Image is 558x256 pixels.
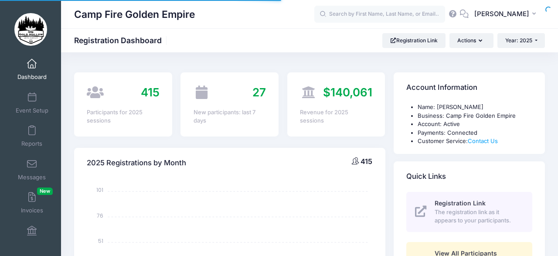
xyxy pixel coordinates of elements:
[87,108,159,125] div: Participants for 2025 sessions
[74,36,169,45] h1: Registration Dashboard
[418,103,532,112] li: Name: [PERSON_NAME]
[252,85,266,99] span: 27
[469,4,545,24] button: [PERSON_NAME]
[314,6,445,23] input: Search by First Name, Last Name, or Email...
[474,9,529,19] span: [PERSON_NAME]
[11,88,53,118] a: Event Setup
[418,129,532,137] li: Payments: Connected
[361,157,372,166] span: 415
[406,192,532,232] a: Registration Link The registration link as it appears to your participants.
[418,120,532,129] li: Account: Active
[300,108,372,125] div: Revenue for 2025 sessions
[382,33,446,48] a: Registration Link
[435,199,486,207] span: Registration Link
[21,140,42,148] span: Reports
[99,237,104,245] tspan: 51
[87,150,186,175] h4: 2025 Registrations by Month
[406,75,477,100] h4: Account Information
[16,107,48,114] span: Event Setup
[11,154,53,185] a: Messages
[497,33,545,48] button: Year: 2025
[468,137,498,144] a: Contact Us
[97,212,104,219] tspan: 76
[418,137,532,146] li: Customer Service:
[17,74,47,81] span: Dashboard
[505,37,532,44] span: Year: 2025
[141,85,160,99] span: 415
[37,188,53,195] span: New
[97,186,104,194] tspan: 101
[406,164,446,189] h4: Quick Links
[11,188,53,218] a: InvoicesNew
[323,85,372,99] span: $140,061
[11,54,53,85] a: Dashboard
[18,174,46,181] span: Messages
[449,33,493,48] button: Actions
[11,221,53,252] a: Financials
[435,208,522,225] span: The registration link as it appears to your participants.
[194,108,266,125] div: New participants: last 7 days
[21,207,43,215] span: Invoices
[11,121,53,151] a: Reports
[418,112,532,120] li: Business: Camp Fire Golden Empire
[74,4,195,24] h1: Camp Fire Golden Empire
[14,13,47,46] img: Camp Fire Golden Empire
